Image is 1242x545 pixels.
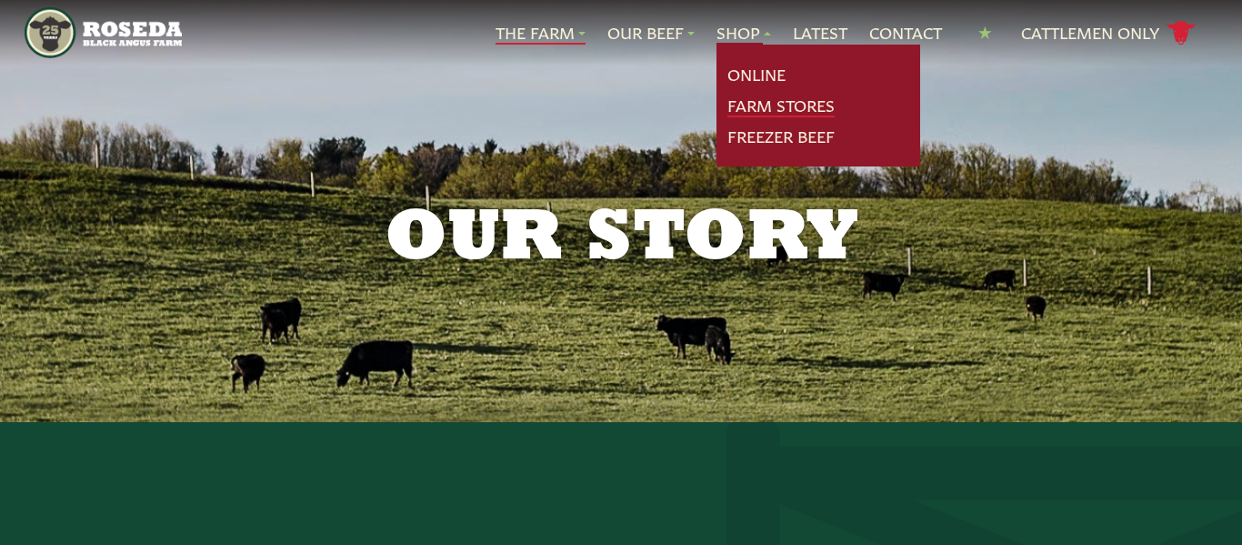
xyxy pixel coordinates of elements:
a: Latest [793,21,847,45]
a: The Farm [496,21,586,45]
a: Our Beef [607,21,695,45]
a: Cattlemen Only [1021,17,1196,49]
a: Freezer Beef [727,125,835,148]
a: Shop [716,21,771,45]
a: Farm Stores [727,94,835,117]
h1: Our Story [155,204,1087,277]
a: Online [727,63,786,86]
img: https://roseda.com/wp-content/uploads/2021/05/roseda-25-header.png [25,7,182,58]
a: Contact [869,21,942,45]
